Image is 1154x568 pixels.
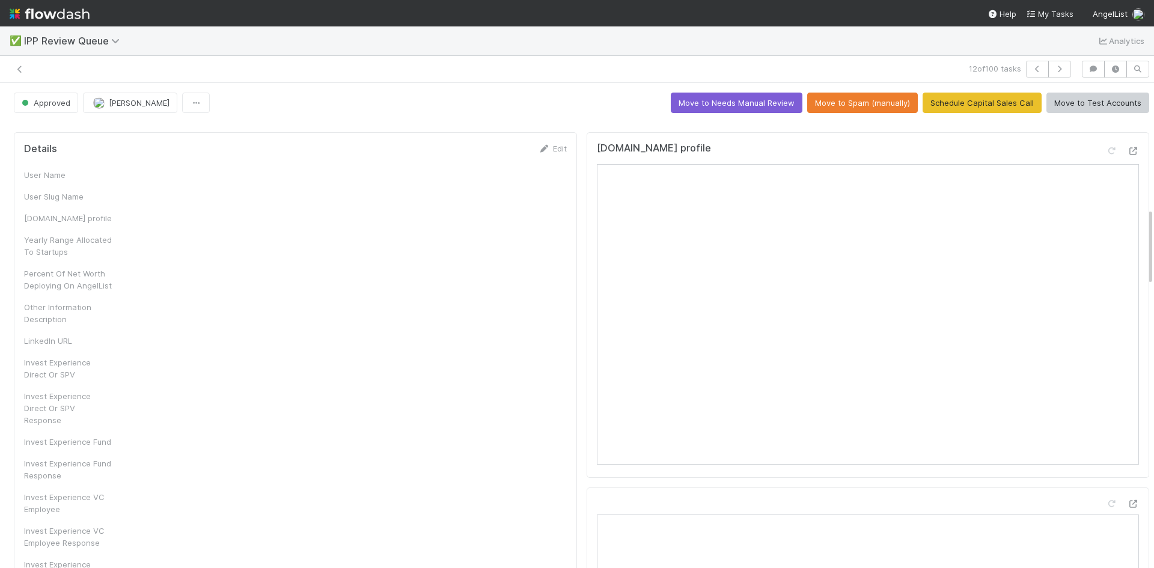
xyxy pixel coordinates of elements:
[10,4,90,24] img: logo-inverted-e16ddd16eac7371096b0.svg
[923,93,1042,113] button: Schedule Capital Sales Call
[24,169,114,181] div: User Name
[24,35,126,47] span: IPP Review Queue
[1026,9,1073,19] span: My Tasks
[1026,8,1073,20] a: My Tasks
[988,8,1016,20] div: Help
[24,390,114,426] div: Invest Experience Direct Or SPV Response
[597,142,711,154] h5: [DOMAIN_NAME] profile
[24,457,114,481] div: Invest Experience Fund Response
[93,97,105,109] img: avatar_cd4e5e5e-3003-49e5-bc76-fd776f359de9.png
[807,93,918,113] button: Move to Spam (manually)
[24,301,114,325] div: Other Information Description
[24,267,114,292] div: Percent Of Net Worth Deploying On AngelList
[1093,9,1128,19] span: AngelList
[10,35,22,46] span: ✅
[109,98,169,108] span: [PERSON_NAME]
[1097,34,1144,48] a: Analytics
[671,93,802,113] button: Move to Needs Manual Review
[83,93,177,113] button: [PERSON_NAME]
[24,525,114,549] div: Invest Experience VC Employee Response
[14,93,78,113] button: Approved
[539,144,567,153] a: Edit
[19,98,70,108] span: Approved
[24,491,114,515] div: Invest Experience VC Employee
[24,436,114,448] div: Invest Experience Fund
[24,356,114,380] div: Invest Experience Direct Or SPV
[24,234,114,258] div: Yearly Range Allocated To Startups
[24,335,114,347] div: LinkedIn URL
[24,191,114,203] div: User Slug Name
[24,212,114,224] div: [DOMAIN_NAME] profile
[969,63,1021,75] span: 12 of 100 tasks
[24,143,57,155] h5: Details
[1132,8,1144,20] img: avatar_0c8687a4-28be-40e9-aba5-f69283dcd0e7.png
[1046,93,1149,113] button: Move to Test Accounts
